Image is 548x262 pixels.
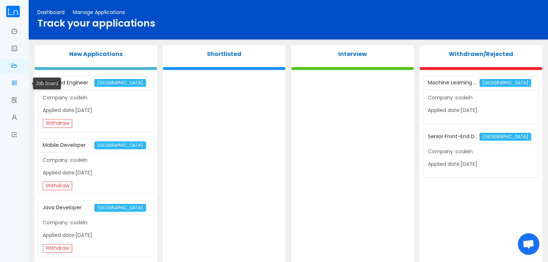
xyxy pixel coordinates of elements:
[43,156,149,164] p: Company :codeln
[43,107,149,114] p: Applied date:[DATE]
[11,42,17,57] a: icon: code
[43,219,149,226] p: Company :codeln
[43,169,149,177] p: Applied date:[DATE]
[428,107,534,114] p: Applied date:[DATE]
[428,76,479,89] div: Machine Learning Demo Builder
[94,141,146,149] span: [GEOGRAPHIC_DATA]
[428,160,534,168] p: Applied date:[DATE]
[163,50,285,59] p: Shortlisted
[291,50,414,59] p: Interview
[94,79,146,87] span: [GEOGRAPHIC_DATA]
[73,9,125,16] span: Manage Applications
[43,182,72,190] button: Withdraw
[420,50,542,59] p: Withdrawn/Rejected
[428,148,534,155] p: Company :codeln
[43,76,94,89] div: Frontend Engineer
[37,9,65,16] a: Dashboard
[43,201,94,214] div: Java Developer
[428,94,534,102] p: Company :codeln
[11,59,17,74] a: icon: folder-open
[67,9,70,16] span: /
[11,76,17,91] a: icon: appstore
[37,16,155,30] span: Track your applications
[11,24,17,39] a: icon: dashboard
[11,93,17,108] a: icon: solution
[94,204,146,212] span: [GEOGRAPHIC_DATA]
[11,111,17,126] a: icon: user
[43,139,94,152] div: Mobile Developer
[518,233,539,255] div: Open chat
[43,244,72,253] button: Withdraw
[43,94,149,102] p: Company :codeln
[479,79,531,87] span: [GEOGRAPHIC_DATA]
[6,6,20,17] img: cropped.59e8b842.png
[34,50,157,59] p: New Applications
[43,231,149,239] p: Applied date:[DATE]
[479,133,531,141] span: [GEOGRAPHIC_DATA]
[428,130,479,143] div: Senior Front-End Developer
[43,119,72,128] button: Withdraw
